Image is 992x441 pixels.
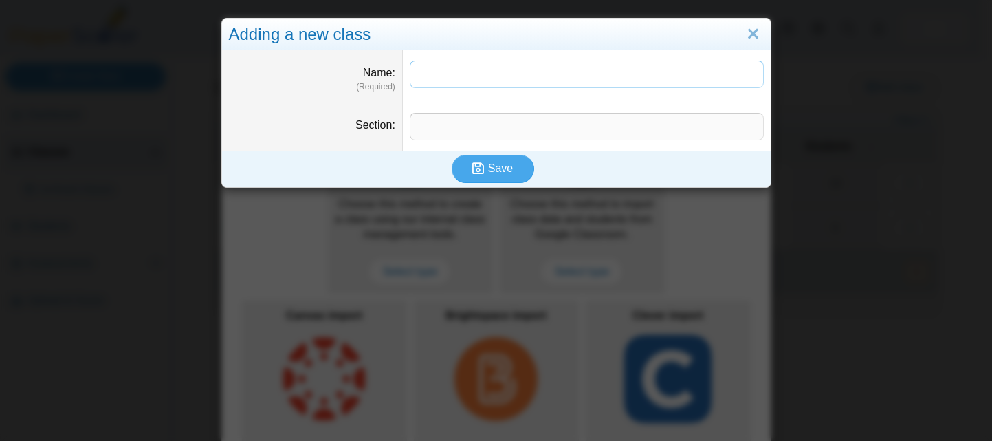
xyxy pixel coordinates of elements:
label: Section [355,119,395,131]
label: Name [363,67,395,78]
dfn: (Required) [229,81,395,93]
button: Save [452,155,534,182]
div: Adding a new class [222,19,771,51]
span: Save [488,162,513,174]
a: Close [742,23,764,46]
